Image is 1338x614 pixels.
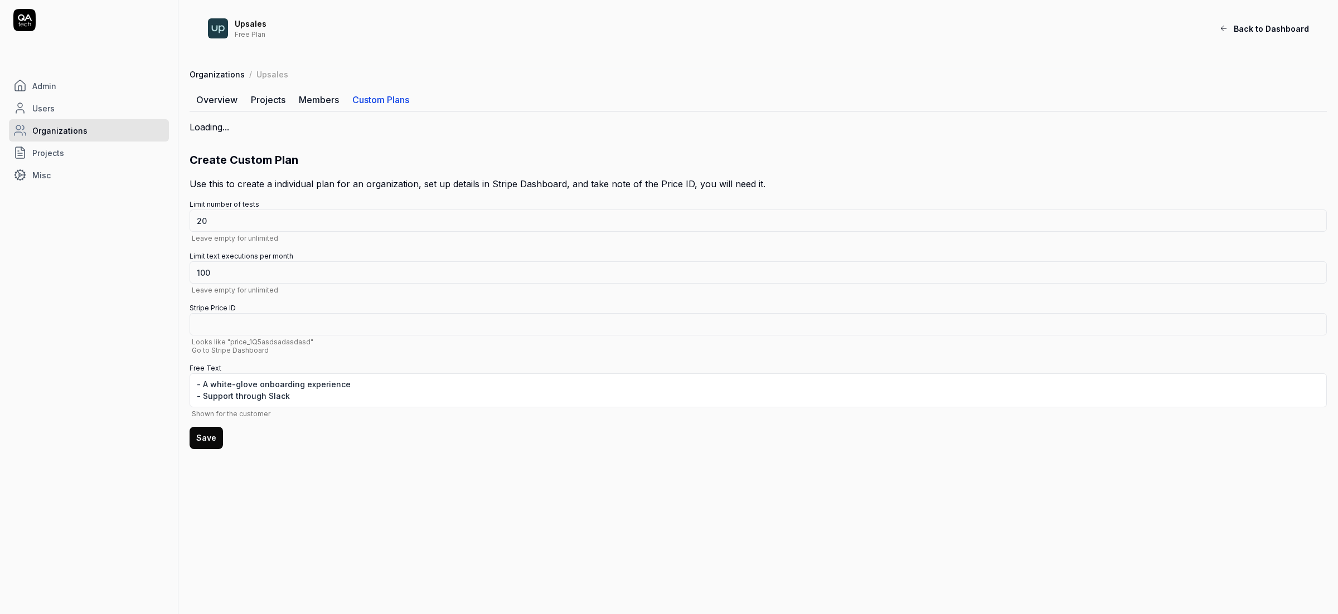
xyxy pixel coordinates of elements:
textarea: Free TextShown for the customer [190,373,1327,407]
a: Projects [9,142,169,164]
a: Admin [9,75,169,97]
a: Projects [244,89,292,111]
button: Back to Dashboard [1213,17,1316,40]
span: Shown for the customer [190,410,1327,418]
label: Free Text [190,363,1327,418]
label: Stripe Price ID [190,303,1327,354]
button: Save [190,427,223,449]
input: Limit number of testsLeave empty for unlimited [190,209,1327,232]
a: Misc [9,164,169,186]
a: Organizations [190,69,245,80]
img: Upsales Logo [208,18,228,38]
span: Projects [32,147,64,159]
div: Free Plan [235,29,1108,38]
a: Members [292,89,346,111]
div: Upsales [235,19,1108,29]
div: Upsales [256,69,288,80]
a: Custom Plans [346,89,416,111]
span: Looks like "price_1Q5asdsadasdasd" [190,338,1327,354]
span: Admin [32,80,56,92]
input: Limit text executions per monthLeave empty for unlimited [190,261,1327,284]
a: Go to Stripe Dashboard [192,346,269,354]
a: Overview [190,89,244,111]
label: Limit number of tests [190,199,1327,242]
a: Organizations [9,119,169,142]
p: Use this to create a individual plan for an organization, set up details in Stripe Dashboard, and... [190,177,1327,191]
span: Users [32,103,55,114]
label: Limit text executions per month [190,251,1327,294]
span: Misc [32,169,51,181]
div: Create Custom Plan [190,152,1327,168]
span: Organizations [32,125,88,137]
span: Back to Dashboard [1234,23,1309,35]
div: Loading... [190,120,1327,134]
span: Leave empty for unlimited [190,286,1327,294]
span: Leave empty for unlimited [190,234,1327,242]
input: Stripe Price IDLooks like "price_1Q5asdsadasdasd"Go to Stripe Dashboard [190,313,1327,335]
a: Users [9,97,169,119]
div: / [249,69,252,80]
